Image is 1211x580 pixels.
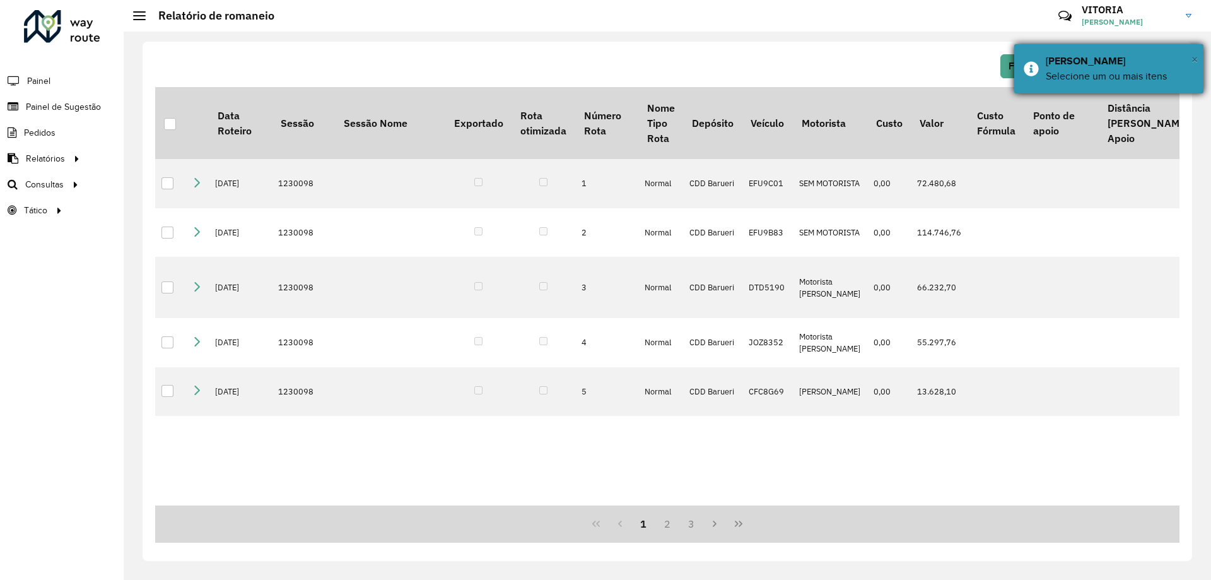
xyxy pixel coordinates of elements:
th: Ponto de apoio [1024,87,1099,159]
span: Filtrar [1009,61,1036,71]
td: EFU9B83 [742,208,793,257]
td: 5 [575,367,638,417]
td: CDD Barueri [683,159,742,208]
button: Close [1191,50,1198,69]
button: 2 [655,512,679,536]
span: Pedidos [24,126,56,139]
span: Tático [24,204,47,217]
td: 1230098 [272,367,335,417]
th: Sessão [272,87,335,159]
td: [DATE] [209,367,272,417]
td: 114.746,76 [911,208,968,257]
td: 55.297,76 [911,318,968,367]
td: CFC8G69 [742,367,793,417]
td: [DATE] [209,257,272,318]
td: 0,00 [867,208,911,257]
span: Painel [27,74,50,88]
th: Distância [PERSON_NAME] Apoio [1099,87,1197,159]
td: 1230098 [272,257,335,318]
a: Contato Rápido [1051,3,1079,30]
td: Normal [638,159,683,208]
td: JOZ8352 [742,318,793,367]
td: [DATE] [209,208,272,257]
button: 1 [631,512,655,536]
td: Normal [638,208,683,257]
td: CDD Barueri [683,257,742,318]
td: 1230098 [272,318,335,367]
span: × [1191,52,1198,66]
button: Filtrar [1000,54,1044,78]
td: 4 [575,318,638,367]
td: 1230098 [272,208,335,257]
td: Normal [638,318,683,367]
span: Consultas [25,178,64,191]
div: Selecione um ou mais itens [1046,69,1194,84]
th: Motorista [793,87,867,159]
th: Valor [911,87,968,159]
h3: VITORIA [1082,4,1176,16]
th: Exportado [445,87,512,159]
td: 2 [575,208,638,257]
td: CDD Barueri [683,367,742,417]
td: Normal [638,257,683,318]
td: 66.232,70 [911,257,968,318]
button: 3 [679,512,703,536]
th: Número Rota [575,87,638,159]
td: Motorista [PERSON_NAME] [793,318,867,367]
span: Painel de Sugestão [26,100,101,114]
th: Rota otimizada [512,87,575,159]
button: Last Page [727,512,751,536]
th: Nome Tipo Rota [638,87,683,159]
td: [PERSON_NAME] [793,367,867,417]
td: 0,00 [867,159,911,208]
h2: Relatório de romaneio [146,9,274,23]
td: 1 [575,159,638,208]
th: Depósito [683,87,742,159]
span: Relatórios [26,152,65,165]
td: [DATE] [209,318,272,367]
td: 0,00 [867,367,911,417]
td: 0,00 [867,257,911,318]
th: Custo Fórmula [968,87,1024,159]
td: CDD Barueri [683,318,742,367]
button: Next Page [703,512,727,536]
td: SEM MOTORISTA [793,208,867,257]
td: Motorista [PERSON_NAME] [793,257,867,318]
td: EFU9C01 [742,159,793,208]
th: Custo [867,87,911,159]
td: 3 [575,257,638,318]
td: DTD5190 [742,257,793,318]
span: [PERSON_NAME] [1082,16,1176,28]
td: CDD Barueri [683,208,742,257]
td: 13.628,10 [911,367,968,417]
td: [DATE] [209,159,272,208]
td: 72.480,68 [911,159,968,208]
th: Veículo [742,87,793,159]
th: Data Roteiro [209,87,272,159]
td: SEM MOTORISTA [793,159,867,208]
td: 1230098 [272,159,335,208]
td: Normal [638,367,683,417]
td: 0,00 [867,318,911,367]
div: Imprimir Romaneio [1046,54,1194,69]
th: Sessão Nome [335,87,445,159]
